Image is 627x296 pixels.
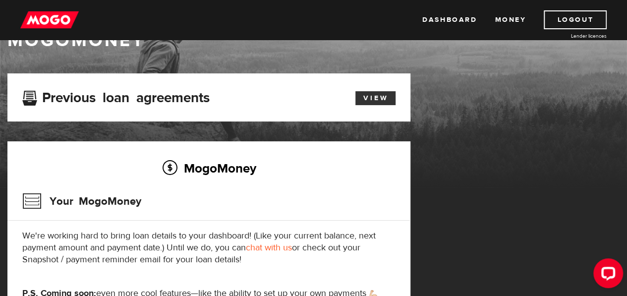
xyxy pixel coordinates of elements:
a: Money [495,10,526,29]
a: Dashboard [422,10,477,29]
a: Logout [544,10,607,29]
img: mogo_logo-11ee424be714fa7cbb0f0f49df9e16ec.png [20,10,79,29]
h3: Your MogoMoney [22,188,141,214]
a: chat with us [246,242,292,253]
a: Lender licences [532,32,607,40]
p: We're working hard to bring loan details to your dashboard! (Like your current balance, next paym... [22,230,396,266]
h1: MogoMoney [7,30,620,51]
a: View [355,91,396,105]
h3: Previous loan agreements [22,90,210,103]
h2: MogoMoney [22,158,396,178]
iframe: LiveChat chat widget [585,254,627,296]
